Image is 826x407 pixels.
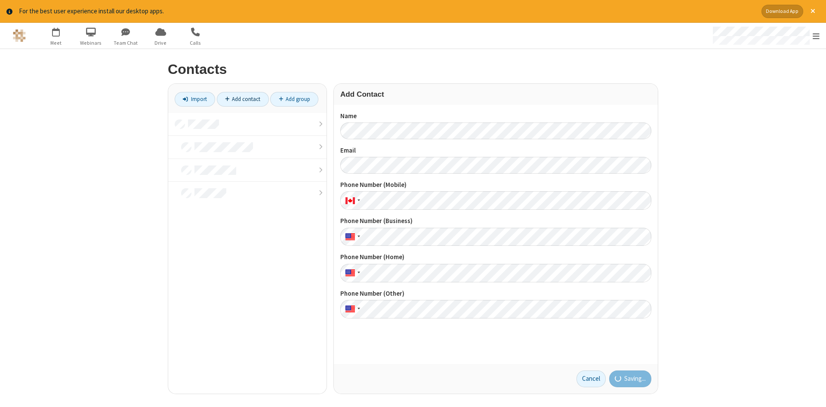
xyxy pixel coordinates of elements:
div: United States: + 1 [340,228,363,246]
a: Add contact [217,92,269,107]
button: Download App [761,5,803,18]
label: Phone Number (Mobile) [340,180,651,190]
label: Phone Number (Home) [340,252,651,262]
span: Saving... [624,374,646,384]
a: Add group [270,92,318,107]
label: Name [340,111,651,121]
div: Open menu [705,23,826,49]
span: Team Chat [110,39,142,47]
button: Close alert [806,5,820,18]
button: Logo [3,23,35,49]
span: Meet [40,39,72,47]
div: United States: + 1 [340,300,363,318]
div: For the best user experience install our desktop apps. [19,6,755,16]
h3: Add Contact [340,90,651,98]
div: United States: + 1 [340,264,363,282]
button: Saving... [609,370,652,388]
label: Phone Number (Other) [340,289,651,299]
img: QA Selenium DO NOT DELETE OR CHANGE [13,29,26,42]
label: Phone Number (Business) [340,216,651,226]
div: Canada: + 1 [340,191,363,210]
span: Calls [179,39,212,47]
label: Email [340,146,651,156]
span: Drive [145,39,177,47]
a: Cancel [576,370,606,388]
span: Webinars [75,39,107,47]
h2: Contacts [168,62,658,77]
a: Import [175,92,215,107]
